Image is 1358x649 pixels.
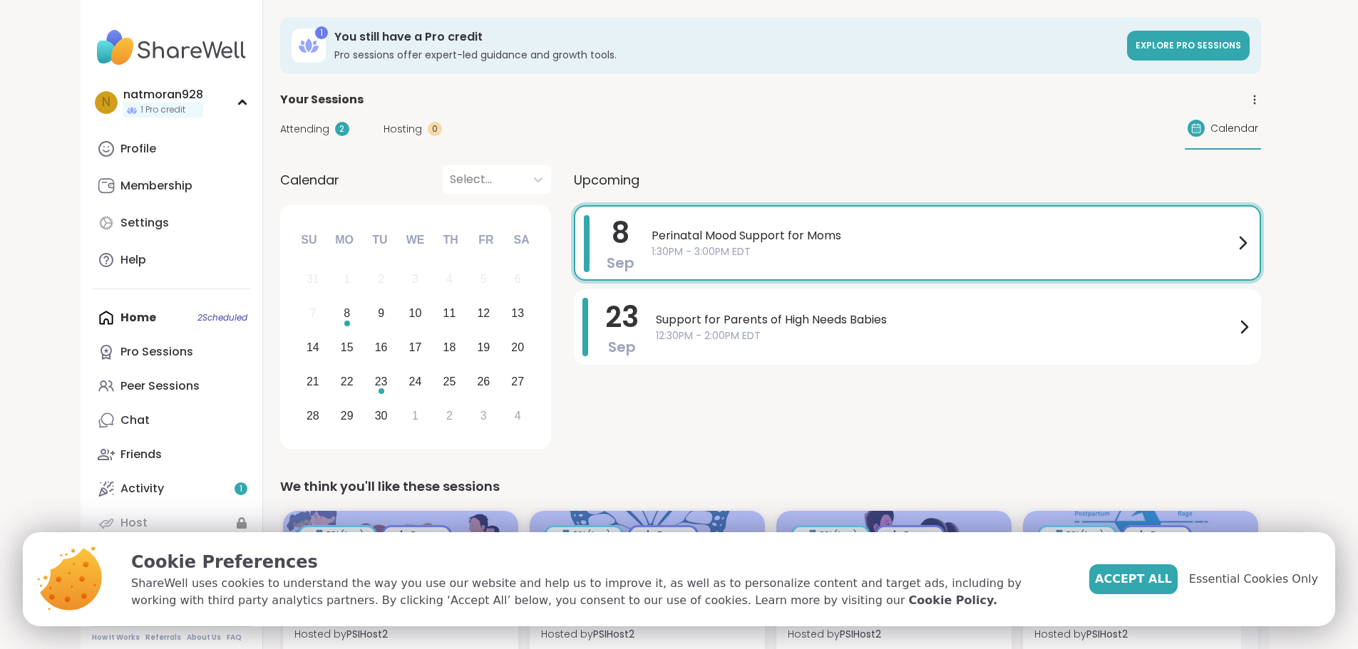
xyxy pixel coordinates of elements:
div: Choose Sunday, September 21st, 2025 [298,366,329,397]
div: 22 [341,372,354,391]
span: 8 [612,213,629,253]
div: PSI (free) [546,527,622,543]
div: Choose Monday, September 8th, 2025 [331,298,362,329]
div: Choose Thursday, September 11th, 2025 [434,298,465,329]
div: 2 [378,269,384,289]
div: 15 [341,338,354,357]
div: 1 [315,26,328,39]
div: Th [435,224,466,256]
div: 31 [307,269,319,289]
a: Cookie Policy. [909,592,997,609]
div: PSI (free) [793,527,868,543]
div: 17 [409,338,422,357]
div: Choose Wednesday, September 17th, 2025 [400,333,431,363]
div: 28 [307,406,319,425]
div: Choose Saturday, October 4th, 2025 [503,400,533,431]
div: Bonus [877,527,943,543]
div: 4 [446,269,453,289]
h3: Pro sessions offer expert-led guidance and growth tools. [334,48,1118,62]
div: Choose Friday, October 3rd, 2025 [468,400,499,431]
div: Not available Saturday, September 6th, 2025 [503,264,533,295]
div: Mo [329,224,360,256]
div: 14 [307,338,319,357]
span: Hosted by [1034,627,1160,641]
div: 30 [375,406,388,425]
div: Settings [120,215,169,231]
div: Choose Tuesday, September 9th, 2025 [366,298,396,329]
div: 18 [443,338,456,357]
a: Activity1 [92,472,251,506]
div: 21 [307,372,319,391]
span: Upcoming [574,170,639,189]
a: About Us [187,633,221,643]
div: Choose Saturday, September 20th, 2025 [503,333,533,363]
a: Profile [92,132,251,166]
div: Not available Sunday, September 7th, 2025 [298,298,329,329]
div: Choose Wednesday, October 1st, 2025 [400,400,431,431]
div: Choose Thursday, October 2nd, 2025 [434,400,465,431]
div: Choose Monday, September 29th, 2025 [331,400,362,431]
div: 26 [477,372,490,391]
b: PSIHost2 [346,627,388,641]
a: FAQ [227,633,242,643]
span: Perinatal Mood Support for Moms [652,227,1234,244]
div: Chat [120,412,150,428]
span: Sep [607,253,634,273]
span: Accept All [1095,571,1172,588]
span: Attending [280,122,329,137]
span: Hosted by [294,627,417,641]
div: Choose Tuesday, September 23rd, 2025 [366,366,396,397]
div: 7 [309,303,316,323]
div: Pro Sessions [120,344,193,360]
div: 20 [511,338,524,357]
div: PSI (free) [299,527,375,543]
a: Friends [92,437,251,472]
div: 25 [443,372,456,391]
div: Choose Thursday, September 25th, 2025 [434,366,465,397]
div: 3 [412,269,418,289]
div: 1 [412,406,418,425]
div: Not available Thursday, September 4th, 2025 [434,264,465,295]
div: 0 [428,122,442,136]
div: Not available Sunday, August 31st, 2025 [298,264,329,295]
span: Calendar [280,170,339,189]
div: Host [120,515,148,531]
div: Friends [120,447,162,462]
div: Choose Friday, September 12th, 2025 [468,298,499,329]
a: Referrals [145,633,181,643]
span: Calendar [1210,121,1258,136]
div: 29 [341,406,354,425]
span: Essential Cookies Only [1189,571,1318,588]
div: We think you'll like these sessions [280,477,1261,497]
div: Choose Friday, September 19th, 2025 [468,333,499,363]
div: Bonus [1123,527,1190,543]
div: 9 [378,303,384,323]
div: 16 [375,338,388,357]
div: 2 [335,122,349,136]
div: Choose Monday, September 15th, 2025 [331,333,362,363]
span: Hosted by [788,627,916,641]
p: Cookie Preferences [131,549,1066,575]
span: Hosted by [541,627,667,641]
div: 2 [446,406,453,425]
a: Host [92,506,251,540]
span: 1:30PM - 3:00PM EDT [652,244,1234,259]
div: 1 [344,269,350,289]
div: Not available Wednesday, September 3rd, 2025 [400,264,431,295]
div: We [399,224,431,256]
div: natmoran928 [123,87,203,103]
div: Not available Friday, September 5th, 2025 [468,264,499,295]
div: Choose Sunday, September 28th, 2025 [298,400,329,431]
div: Choose Thursday, September 18th, 2025 [434,333,465,363]
span: Support for Parents of High Needs Babies [656,311,1235,328]
p: ShareWell uses cookies to understand the way you use our website and help us to improve it, as we... [131,575,1066,609]
span: 1 Pro credit [140,104,185,116]
span: 12:30PM - 2:00PM EDT [656,328,1235,343]
a: Chat [92,403,251,437]
div: 4 [515,406,521,425]
div: 23 [375,372,388,391]
a: Membership [92,169,251,203]
span: Your Sessions [280,91,364,108]
span: Hosting [384,122,422,137]
span: 23 [605,297,639,337]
